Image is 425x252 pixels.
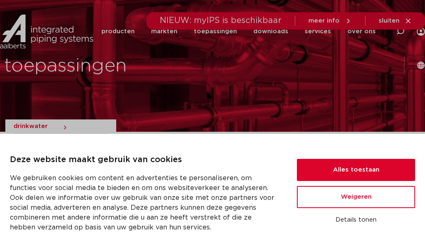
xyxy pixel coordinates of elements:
[379,18,400,24] span: sluiten
[379,17,412,25] a: sluiten
[10,173,277,232] p: We gebruiken cookies om content en advertenties te personaliseren, om functies voor social media ...
[14,119,108,134] a: drinkwater
[160,16,282,25] span: NIEUW: myIPS is beschikbaar
[253,15,288,48] a: downloads
[297,186,415,208] button: Weigeren
[10,153,277,167] p: Deze website maakt gebruik van cookies
[417,15,425,48] div: my IPS
[101,15,376,48] nav: Menu
[194,15,237,48] a: toepassingen
[347,15,376,48] a: over ons
[297,159,415,181] button: Alles toestaan
[297,213,415,227] button: Details tonen
[308,17,352,25] a: meer info
[308,18,340,24] span: meer info
[151,15,177,48] a: markten
[101,15,135,48] a: producten
[305,15,331,48] a: services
